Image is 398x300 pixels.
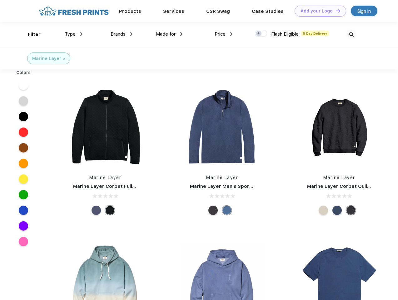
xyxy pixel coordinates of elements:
[319,206,328,215] div: Oat Heather
[336,9,340,12] img: DT
[80,32,82,36] img: dropdown.png
[28,31,41,38] div: Filter
[190,183,281,189] a: Marine Layer Men's Sport Quarter Zip
[63,58,65,60] img: filter_cancel.svg
[105,206,115,215] div: Black
[111,31,126,37] span: Brands
[89,175,121,180] a: Marine Layer
[206,8,230,14] a: CSR Swag
[12,69,36,76] div: Colors
[156,31,176,37] span: Made for
[181,85,264,168] img: func=resize&h=266
[32,55,61,62] div: Marine Layer
[298,85,381,168] img: func=resize&h=266
[230,32,232,36] img: dropdown.png
[323,175,355,180] a: Marine Layer
[346,206,356,215] div: Charcoal
[73,183,160,189] a: Marine Layer Corbet Full-Zip Jacket
[215,31,226,37] span: Price
[271,31,299,37] span: Flash Eligible
[208,206,218,215] div: Charcoal
[64,85,147,168] img: func=resize&h=266
[332,206,342,215] div: Navy Heather
[163,8,184,14] a: Services
[65,31,76,37] span: Type
[222,206,231,215] div: Deep Denim
[206,175,238,180] a: Marine Layer
[301,8,333,14] div: Add your Logo
[351,6,377,16] a: Sign in
[119,8,141,14] a: Products
[37,6,111,17] img: fo%20logo%202.webp
[301,31,329,36] span: 5 Day Delivery
[357,7,371,15] div: Sign in
[180,32,182,36] img: dropdown.png
[130,32,132,36] img: dropdown.png
[346,29,356,40] img: desktop_search.svg
[92,206,101,215] div: Navy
